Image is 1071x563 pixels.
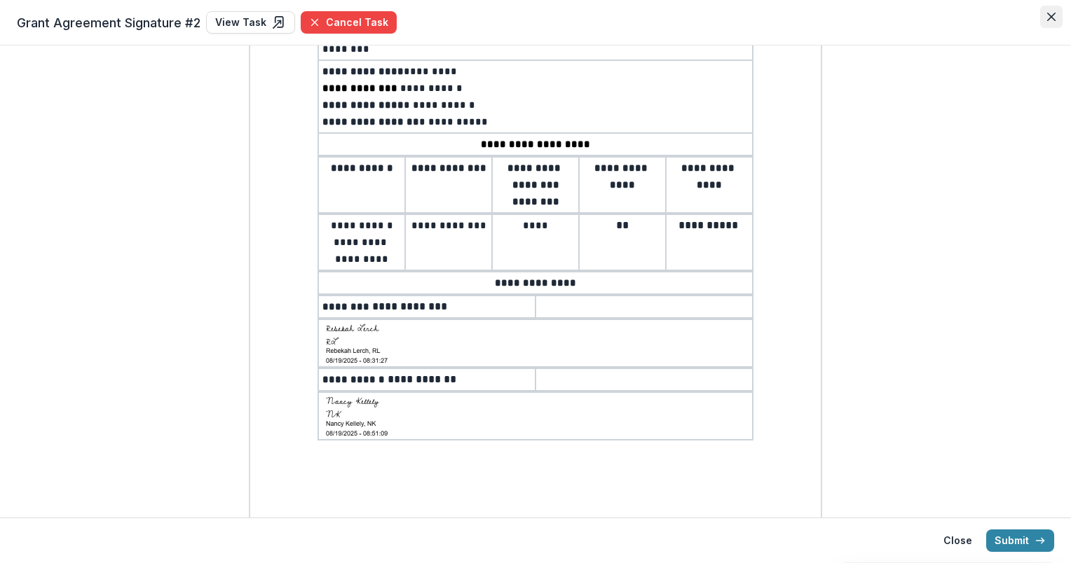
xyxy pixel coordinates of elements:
button: Submit [986,529,1054,552]
span: Grant Agreement Signature #2 [17,13,200,32]
button: Cancel Task [301,11,397,34]
button: Close [935,529,981,552]
button: Close [1040,6,1063,28]
a: View Task [206,11,295,34]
